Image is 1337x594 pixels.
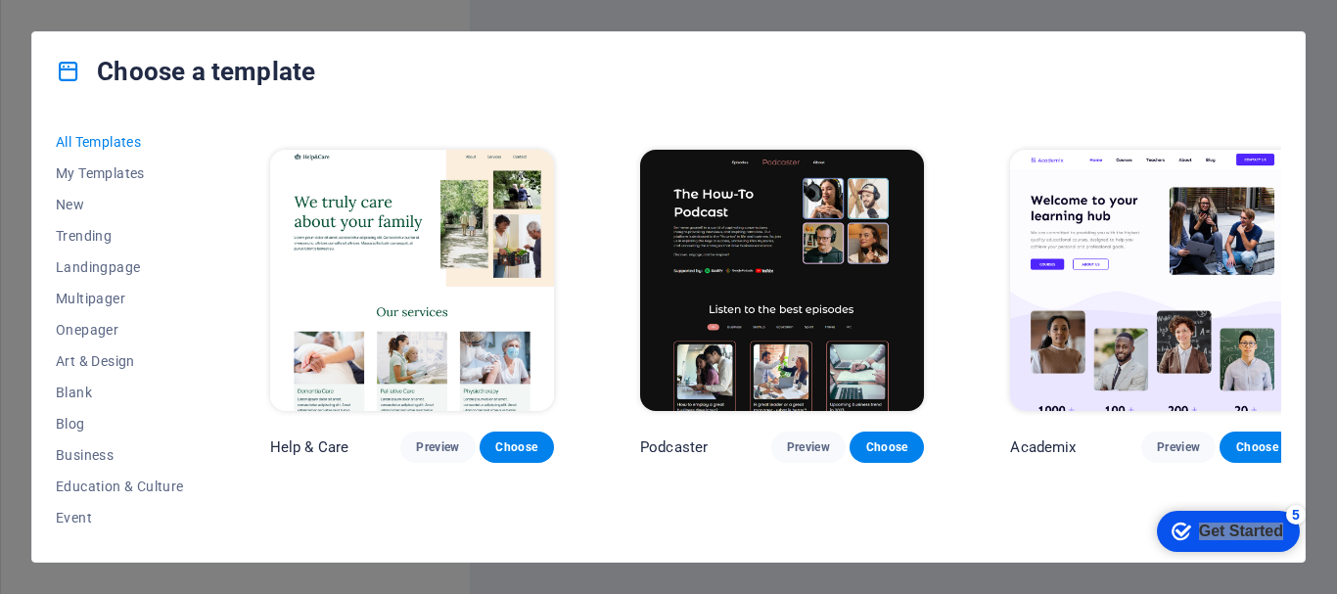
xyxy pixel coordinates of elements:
button: New [56,189,184,220]
button: Blog [56,408,184,439]
span: Art & Design [56,353,184,369]
span: Preview [416,439,459,455]
button: Business [56,439,184,471]
button: Landingpage [56,251,184,283]
button: All Templates [56,126,184,158]
button: Choose [1220,432,1294,463]
p: Academix [1010,437,1076,457]
button: Onepager [56,314,184,345]
span: Choose [865,439,908,455]
p: Podcaster [640,437,708,457]
button: Education & Culture [56,471,184,502]
span: Business [56,447,184,463]
button: Gastronomy [56,533,184,565]
button: My Templates [56,158,184,189]
button: Choose [480,432,554,463]
button: Choose [850,432,924,463]
button: Preview [1141,432,1216,463]
div: 5 [145,4,164,23]
button: Art & Design [56,345,184,377]
p: Help & Care [270,437,349,457]
h4: Choose a template [56,56,315,87]
button: Preview [400,432,475,463]
span: Preview [1157,439,1200,455]
span: Blank [56,385,184,400]
button: Multipager [56,283,184,314]
span: Trending [56,228,184,244]
span: Blog [56,416,184,432]
span: All Templates [56,134,184,150]
span: Onepager [56,322,184,338]
button: Event [56,502,184,533]
img: Academix [1010,150,1294,412]
span: Multipager [56,291,184,306]
span: Education & Culture [56,479,184,494]
span: Preview [787,439,830,455]
span: Landingpage [56,259,184,275]
button: Preview [771,432,846,463]
img: Podcaster [640,150,924,412]
div: Get Started 5 items remaining, 0% complete [16,10,159,51]
span: My Templates [56,165,184,181]
button: Trending [56,220,184,251]
span: Event [56,510,184,525]
span: Choose [1235,439,1278,455]
img: Help & Care [270,150,554,412]
span: New [56,197,184,212]
button: Blank [56,377,184,408]
div: Get Started [58,22,142,39]
span: Choose [495,439,538,455]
